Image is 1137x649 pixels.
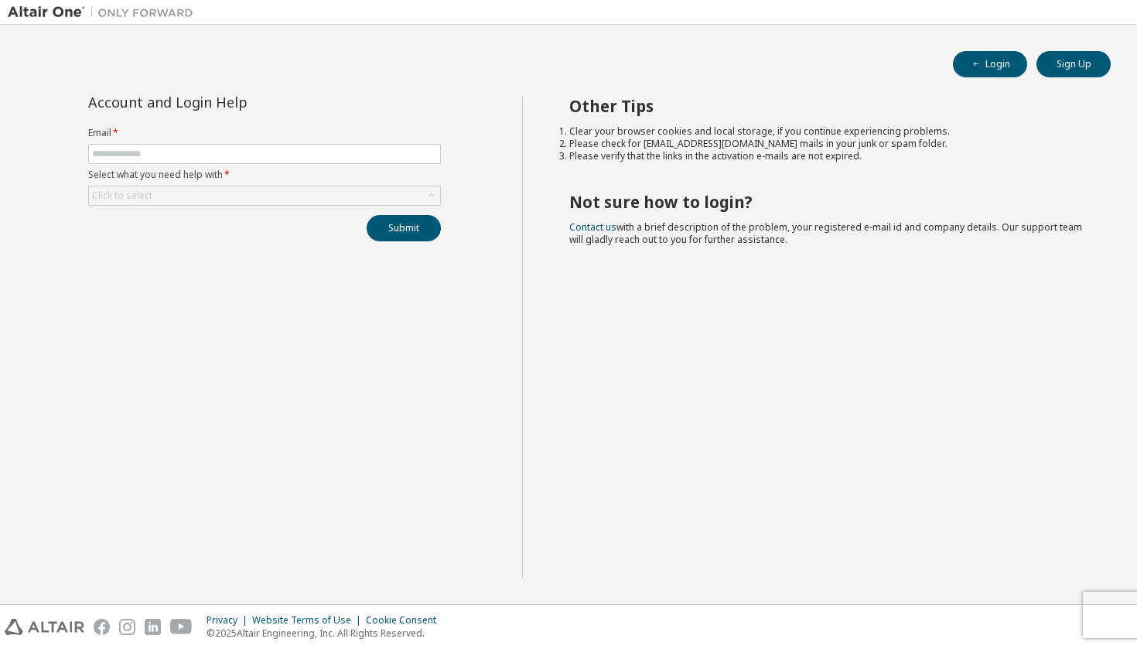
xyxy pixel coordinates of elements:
label: Select what you need help with [88,169,441,181]
img: linkedin.svg [145,619,161,635]
img: Altair One [8,5,201,20]
div: Account and Login Help [88,96,370,108]
span: with a brief description of the problem, your registered e-mail id and company details. Our suppo... [569,220,1082,246]
h2: Other Tips [569,96,1084,116]
img: facebook.svg [94,619,110,635]
li: Clear your browser cookies and local storage, if you continue experiencing problems. [569,125,1084,138]
button: Submit [367,215,441,241]
h2: Not sure how to login? [569,192,1084,212]
div: Cookie Consent [366,614,446,627]
li: Please check for [EMAIL_ADDRESS][DOMAIN_NAME] mails in your junk or spam folder. [569,138,1084,150]
img: youtube.svg [170,619,193,635]
img: altair_logo.svg [5,619,84,635]
p: © 2025 Altair Engineering, Inc. All Rights Reserved. [207,627,446,640]
div: Privacy [207,614,252,627]
li: Please verify that the links in the activation e-mails are not expired. [569,150,1084,162]
label: Email [88,127,441,139]
div: Website Terms of Use [252,614,366,627]
button: Login [953,51,1027,77]
img: instagram.svg [119,619,135,635]
div: Click to select [89,186,440,205]
button: Sign Up [1036,51,1111,77]
a: Contact us [569,220,616,234]
div: Click to select [92,190,152,202]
